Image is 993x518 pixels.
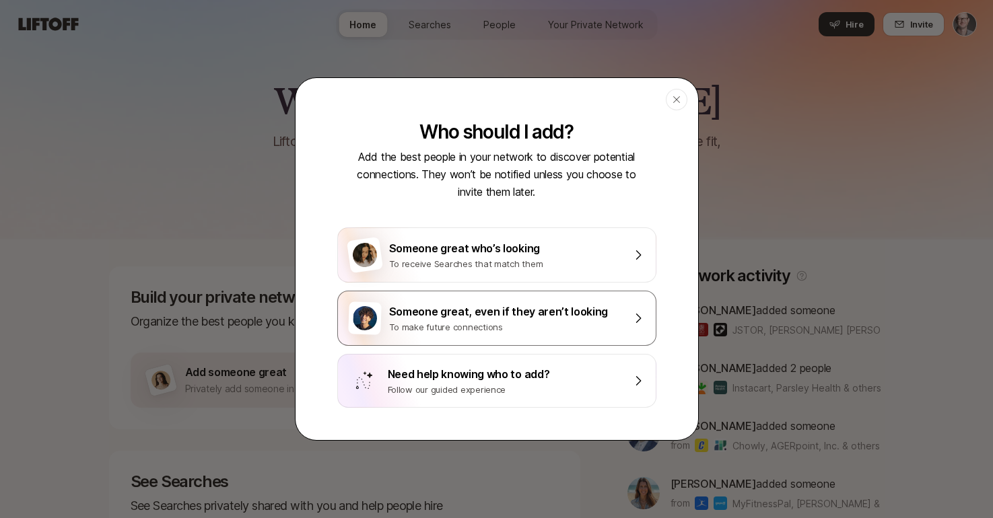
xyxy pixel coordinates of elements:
[389,320,623,334] p: To make future connections
[388,365,623,383] p: Need help knowing who to add?
[389,257,623,270] p: To receive Searches that match them
[419,121,573,143] p: Who should I add?
[352,305,377,330] img: man-with-curly-hair.png
[389,239,623,257] p: Someone great who’s looking
[389,303,623,320] p: Someone great, even if they aren’t looking
[349,148,645,200] p: Add the best people in your network to discover potential connections. They won’t be notified unl...
[351,242,378,269] img: woman-with-black-hair.jpg
[388,383,623,396] p: Follow our guided experience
